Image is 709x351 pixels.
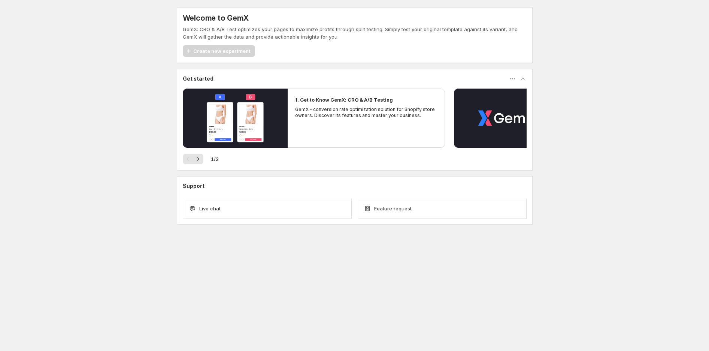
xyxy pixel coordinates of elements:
[211,155,219,163] span: 1 / 2
[199,205,221,212] span: Live chat
[374,205,412,212] span: Feature request
[183,182,204,190] h3: Support
[183,13,249,22] h5: Welcome to GemX
[183,25,527,40] p: GemX: CRO & A/B Test optimizes your pages to maximize profits through split testing. Simply test ...
[183,75,213,82] h3: Get started
[295,96,393,103] h2: 1. Get to Know GemX: CRO & A/B Testing
[295,106,437,118] p: GemX - conversion rate optimization solution for Shopify store owners. Discover its features and ...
